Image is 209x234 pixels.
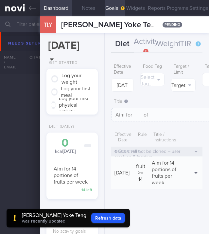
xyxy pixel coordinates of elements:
[133,160,148,186] div: fruit >= 14
[111,36,134,52] button: Diet
[46,124,74,129] div: Diet (Daily)
[174,64,193,75] label: Target / Limit
[143,64,162,70] label: Food Tag
[111,79,134,92] input: Select...
[152,160,176,185] span: Aim for 14 portions of fruits per week
[21,51,47,64] div: Chats
[134,36,157,52] button: Activity
[22,219,65,224] span: was recently updated
[111,129,135,147] div: Effective Date
[140,73,165,86] button: Select tag...
[7,39,56,48] div: Needs setup
[53,137,78,155] div: kcal [DATE]
[180,36,202,52] button: TIR
[111,147,201,162] div: Goals will not be cloned – user archived & inactive
[53,137,78,149] div: 0
[38,12,58,38] div: TLY
[61,21,160,29] span: [PERSON_NAME] Yoke Teng
[163,22,182,27] span: pending
[114,170,130,175] span: [DATE]
[171,79,196,92] button: Target
[135,129,150,141] div: Rule
[114,64,131,75] label: Effective Date
[54,166,88,185] span: Aim for 14 portions of fruits per week
[76,188,92,193] div: 14 left
[114,99,128,104] span: Title
[46,61,78,65] div: Get Started
[91,213,125,223] button: Refresh data
[150,129,180,147] div: Title / Instructions
[157,36,180,52] button: Weight
[22,212,86,219] div: [PERSON_NAME] Yoke Teng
